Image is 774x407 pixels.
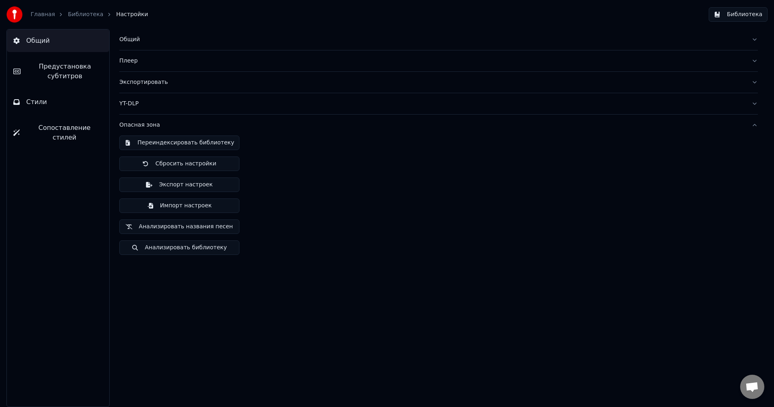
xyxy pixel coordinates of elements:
button: YT-DLP [119,93,758,114]
button: Анализировать названия песен [119,219,239,234]
span: Общий [26,36,50,46]
span: Стили [26,97,47,107]
button: Экспортировать [119,72,758,93]
button: Общий [119,29,758,50]
div: Опасная зона [119,136,758,261]
button: Анализировать библиотеку [119,240,239,255]
button: Сбросить настройки [119,157,239,171]
span: Предустановка субтитров [27,62,103,81]
button: Предустановка субтитров [7,55,109,88]
div: Экспортировать [119,78,745,86]
button: Импорт настроек [119,198,239,213]
button: Плеер [119,50,758,71]
button: Переиндексировать библиотеку [119,136,239,150]
div: Опасная зона [119,121,745,129]
button: Библиотека [709,7,768,22]
span: Настройки [116,10,148,19]
button: Экспорт настроек [119,177,239,192]
div: Открытый чат [740,375,764,399]
button: Стили [7,91,109,113]
span: Сопоставление стилей [26,123,103,142]
a: Библиотека [68,10,103,19]
img: youka [6,6,23,23]
a: Главная [31,10,55,19]
div: Плеер [119,57,745,65]
button: Сопоставление стилей [7,117,109,149]
button: Опасная зона [119,115,758,136]
div: YT-DLP [119,100,745,108]
div: Общий [119,35,745,44]
button: Общий [7,29,109,52]
nav: breadcrumb [31,10,148,19]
